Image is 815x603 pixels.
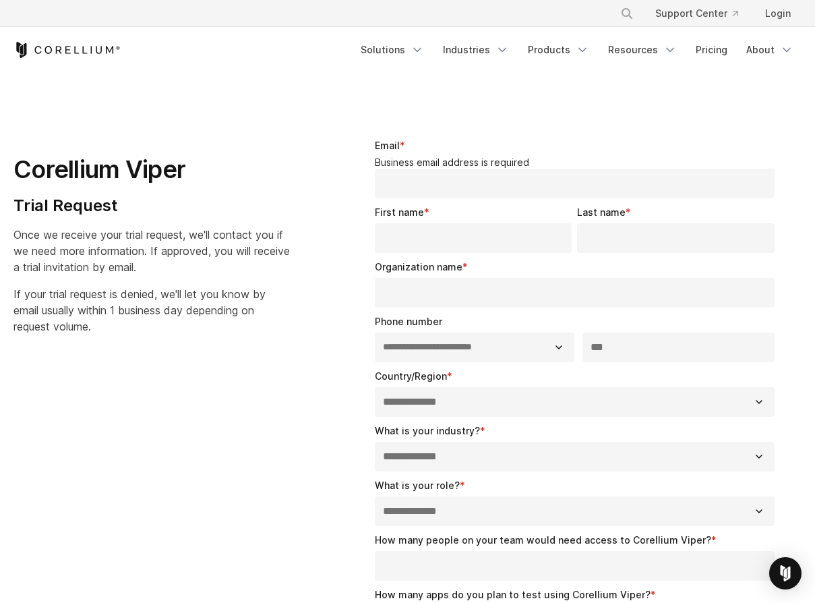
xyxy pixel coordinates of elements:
a: Resources [600,38,685,62]
h4: Trial Request [13,196,294,216]
legend: Business email address is required [375,156,780,169]
a: Solutions [353,38,432,62]
a: About [738,38,802,62]
span: Phone number [375,316,442,327]
a: Products [520,38,597,62]
span: Last name [577,206,626,218]
span: What is your industry? [375,425,480,436]
span: Country/Region [375,370,447,382]
span: Email [375,140,400,151]
span: What is your role? [375,480,460,491]
a: Corellium Home [13,42,121,58]
div: Open Intercom Messenger [769,557,802,590]
a: Pricing [688,38,735,62]
a: Login [754,1,802,26]
span: Organization name [375,261,462,272]
span: How many people on your team would need access to Corellium Viper? [375,534,711,546]
span: First name [375,206,424,218]
h1: Corellium Viper [13,154,294,185]
span: Once we receive your trial request, we'll contact you if we need more information. If approved, y... [13,228,290,274]
button: Search [615,1,639,26]
span: How many apps do you plan to test using Corellium Viper? [375,589,651,600]
div: Navigation Menu [353,38,802,62]
a: Industries [435,38,517,62]
a: Support Center [644,1,749,26]
span: If your trial request is denied, we'll let you know by email usually within 1 business day depend... [13,287,266,333]
div: Navigation Menu [604,1,802,26]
